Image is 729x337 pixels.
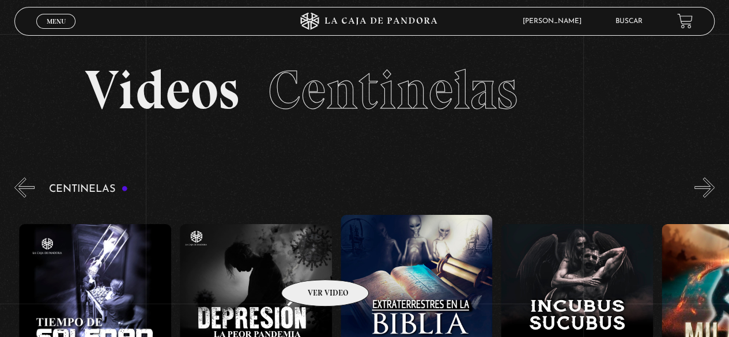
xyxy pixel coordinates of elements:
[43,27,70,35] span: Cerrar
[268,57,518,123] span: Centinelas
[49,184,128,195] h3: Centinelas
[694,177,715,198] button: Next
[517,18,593,25] span: [PERSON_NAME]
[615,18,643,25] a: Buscar
[14,177,35,198] button: Previous
[85,63,645,118] h2: Videos
[677,13,693,29] a: View your shopping cart
[47,18,66,25] span: Menu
